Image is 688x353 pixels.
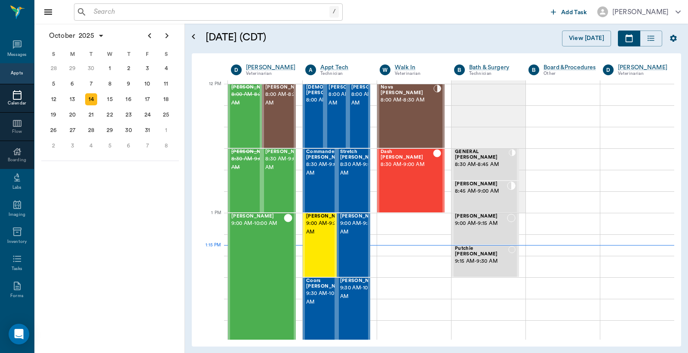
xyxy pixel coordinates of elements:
button: Close drawer [40,3,57,21]
div: W [380,64,390,75]
div: Monday, October 13, 2025 [66,93,78,105]
span: Commander [PERSON_NAME] [306,149,349,160]
input: Search [90,6,329,18]
div: 12 PM [199,80,221,101]
div: Tuesday, October 28, 2025 [85,124,97,136]
span: Dash [PERSON_NAME] [381,149,433,160]
span: 8:00 AM - 8:30 AM [306,96,365,104]
div: CHECKED_OUT, 9:00 AM - 9:30 AM [303,213,337,277]
span: 8:00 AM - 8:30 AM [381,96,433,104]
div: Wednesday, November 5, 2025 [104,140,116,152]
div: CHECKED_OUT, 8:00 AM - 8:30 AM [325,84,347,148]
a: Board &Procedures [544,63,596,72]
button: Previous page [141,27,158,44]
span: 8:00 AM - 8:30 AM [329,90,372,107]
div: Sunday, November 2, 2025 [48,140,60,152]
div: Saturday, October 4, 2025 [160,62,172,74]
span: 9:00 AM - 9:30 AM [306,219,349,236]
div: Thursday, October 9, 2025 [123,78,135,90]
span: [PERSON_NAME] [340,278,383,284]
div: D [231,64,242,75]
div: Monday, October 20, 2025 [66,109,78,121]
button: [PERSON_NAME] [590,4,688,20]
div: Tuesday, October 7, 2025 [85,78,97,90]
div: CHECKED_OUT, 8:30 AM - 9:00 AM [303,148,337,213]
a: [PERSON_NAME] [246,63,295,72]
div: D [603,64,614,75]
div: Walk In [395,63,441,72]
button: Add Task [547,4,590,20]
h5: [DATE] (CDT) [206,31,411,44]
div: CHECKED_IN, 8:30 AM - 8:45 AM [451,148,519,181]
div: CHECKED_OUT, 8:00 AM - 8:30 AM [348,84,370,148]
div: CHECKED_OUT, 9:00 AM - 9:30 AM [337,213,371,277]
div: T [82,48,101,61]
div: B [528,64,539,75]
div: Imaging [9,212,25,218]
span: 8:30 AM - 9:00 AM [231,155,274,172]
div: Sunday, October 26, 2025 [48,124,60,136]
span: [PERSON_NAME] [340,214,383,219]
div: Monday, October 6, 2025 [66,78,78,90]
div: NOT_CONFIRMED, 9:15 AM - 9:30 AM [451,245,519,277]
div: Monday, October 27, 2025 [66,124,78,136]
div: Friday, October 31, 2025 [141,124,154,136]
div: Saturday, October 25, 2025 [160,109,172,121]
span: Coors [PERSON_NAME] [306,278,349,289]
a: Bath & Surgery [469,63,516,72]
div: Today, Tuesday, October 14, 2025 [85,93,97,105]
span: 9:30 AM - 10:00 AM [306,289,349,307]
div: W [101,48,120,61]
span: GENERAL [PERSON_NAME] [455,149,509,160]
div: Sunday, September 28, 2025 [48,62,60,74]
div: Tasks [12,266,22,272]
div: NOT_CONFIRMED, 9:00 AM - 9:15 AM [451,213,519,245]
span: [PERSON_NAME] [351,85,394,90]
div: B [454,64,465,75]
div: CHECKED_OUT, 9:00 AM - 10:00 AM [228,213,296,342]
div: Open Intercom Messenger [9,324,29,344]
span: [PERSON_NAME] [231,149,274,155]
div: Thursday, October 16, 2025 [123,93,135,105]
div: Veterinarian [395,70,441,77]
div: Messages [7,52,27,58]
span: [PERSON_NAME] [455,181,507,187]
div: CANCELED, 8:30 AM - 9:00 AM [228,148,262,213]
div: M [63,48,82,61]
a: Appt Tech [320,63,367,72]
div: Friday, October 10, 2025 [141,78,154,90]
div: Veterinarian [246,70,295,77]
div: Veterinarian [618,70,667,77]
div: Saturday, November 8, 2025 [160,140,172,152]
span: October [47,30,77,42]
span: 8:30 AM - 9:00 AM [306,160,349,178]
div: CHECKED_OUT, 8:30 AM - 9:00 AM [262,148,296,213]
div: Other [544,70,596,77]
div: Wednesday, October 15, 2025 [104,93,116,105]
span: 9:00 AM - 10:00 AM [231,219,284,228]
div: CHECKED_IN, 8:45 AM - 9:00 AM [451,181,519,213]
span: [PERSON_NAME] [455,214,507,219]
span: 8:30 AM - 9:00 AM [340,160,383,178]
div: CHECKED_OUT, 8:00 AM - 8:30 AM [303,84,325,148]
div: READY_TO_CHECKOUT, 9:30 AM - 10:00 AM [303,277,337,342]
div: Monday, September 29, 2025 [66,62,78,74]
div: Wednesday, October 22, 2025 [104,109,116,121]
span: 9:00 AM - 9:30 AM [340,219,383,236]
div: Sunday, October 5, 2025 [48,78,60,90]
div: Technician [320,70,367,77]
div: Labs [12,184,21,191]
div: Friday, November 7, 2025 [141,140,154,152]
div: [PERSON_NAME] [612,7,669,17]
a: [PERSON_NAME] [618,63,667,72]
div: S [44,48,63,61]
div: Saturday, October 18, 2025 [160,93,172,105]
div: Wednesday, October 1, 2025 [104,62,116,74]
div: T [119,48,138,61]
span: 8:45 AM - 9:00 AM [455,187,507,196]
div: / [329,6,339,18]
